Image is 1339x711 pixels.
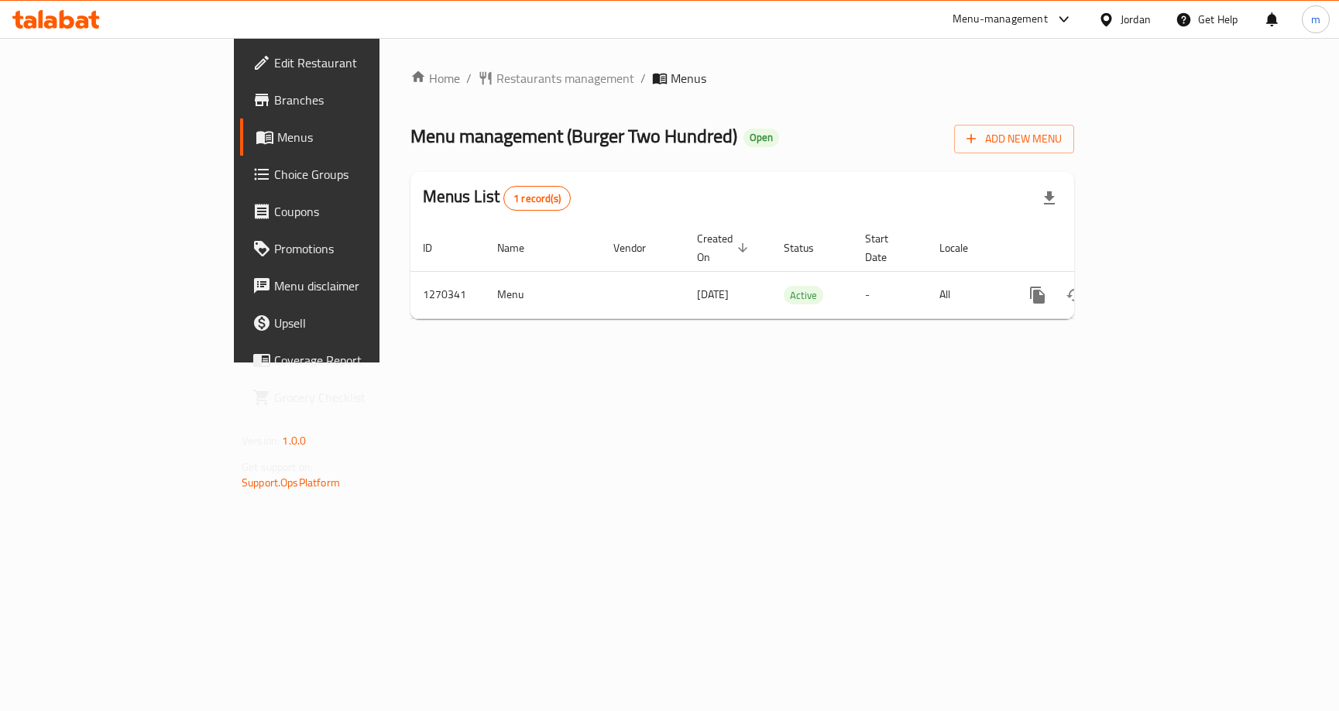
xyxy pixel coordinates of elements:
[242,457,313,477] span: Get support on:
[240,379,458,416] a: Grocery Checklist
[613,239,666,257] span: Vendor
[504,191,570,206] span: 1 record(s)
[496,69,634,88] span: Restaurants management
[939,239,988,257] span: Locale
[423,185,571,211] h2: Menus List
[485,271,601,318] td: Menu
[242,472,340,493] a: Support.OpsPlatform
[671,69,706,88] span: Menus
[1019,276,1056,314] button: more
[954,125,1074,153] button: Add New Menu
[743,131,779,144] span: Open
[240,304,458,342] a: Upsell
[497,239,544,257] span: Name
[274,239,445,258] span: Promotions
[274,314,445,332] span: Upsell
[410,118,737,153] span: Menu management ( Burger Two Hundred )
[466,69,472,88] li: /
[697,229,753,266] span: Created On
[274,53,445,72] span: Edit Restaurant
[410,69,1074,88] nav: breadcrumb
[240,193,458,230] a: Coupons
[784,287,823,304] span: Active
[274,202,445,221] span: Coupons
[853,271,927,318] td: -
[953,10,1048,29] div: Menu-management
[784,239,834,257] span: Status
[478,69,634,88] a: Restaurants management
[240,118,458,156] a: Menus
[640,69,646,88] li: /
[423,239,452,257] span: ID
[410,225,1180,319] table: enhanced table
[1056,276,1094,314] button: Change Status
[1311,11,1320,28] span: m
[274,91,445,109] span: Branches
[240,342,458,379] a: Coverage Report
[274,276,445,295] span: Menu disclaimer
[277,128,445,146] span: Menus
[1031,180,1068,217] div: Export file
[1007,225,1180,272] th: Actions
[240,44,458,81] a: Edit Restaurant
[927,271,1007,318] td: All
[784,286,823,304] div: Active
[274,388,445,407] span: Grocery Checklist
[503,186,571,211] div: Total records count
[240,156,458,193] a: Choice Groups
[743,129,779,147] div: Open
[240,230,458,267] a: Promotions
[282,431,306,451] span: 1.0.0
[240,267,458,304] a: Menu disclaimer
[865,229,908,266] span: Start Date
[242,431,280,451] span: Version:
[274,351,445,369] span: Coverage Report
[1121,11,1151,28] div: Jordan
[240,81,458,118] a: Branches
[966,129,1062,149] span: Add New Menu
[274,165,445,184] span: Choice Groups
[697,284,729,304] span: [DATE]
